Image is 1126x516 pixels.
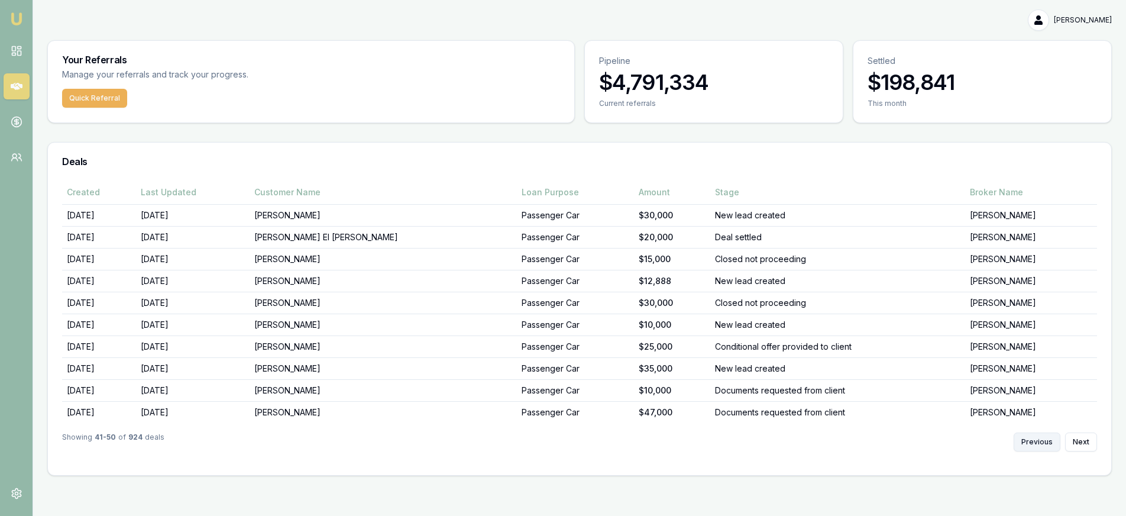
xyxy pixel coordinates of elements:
[1014,433,1060,451] button: Previous
[250,357,516,379] td: [PERSON_NAME]
[250,336,516,357] td: [PERSON_NAME]
[965,248,1097,270] td: [PERSON_NAME]
[136,401,250,423] td: [DATE]
[639,231,706,243] div: $20,000
[639,253,706,265] div: $15,000
[517,270,635,292] td: Passenger Car
[62,157,1097,166] h3: Deals
[517,357,635,379] td: Passenger Car
[62,314,136,336] td: [DATE]
[639,341,706,353] div: $25,000
[710,204,965,226] td: New lead created
[1054,15,1112,25] span: [PERSON_NAME]
[517,226,635,248] td: Passenger Car
[62,55,560,64] h3: Your Referrals
[141,186,245,198] div: Last Updated
[599,70,829,94] h3: $4,791,334
[710,270,965,292] td: New lead created
[517,204,635,226] td: Passenger Car
[868,99,1097,108] div: This month
[639,319,706,331] div: $10,000
[254,186,512,198] div: Customer Name
[62,357,136,379] td: [DATE]
[136,336,250,357] td: [DATE]
[136,292,250,314] td: [DATE]
[62,89,127,108] button: Quick Referral
[136,357,250,379] td: [DATE]
[517,314,635,336] td: Passenger Car
[62,433,164,451] div: Showing of deals
[62,204,136,226] td: [DATE]
[715,186,960,198] div: Stage
[639,186,706,198] div: Amount
[710,292,965,314] td: Closed not proceeding
[62,248,136,270] td: [DATE]
[639,363,706,375] div: $35,000
[250,270,516,292] td: [PERSON_NAME]
[62,270,136,292] td: [DATE]
[965,204,1097,226] td: [PERSON_NAME]
[639,297,706,309] div: $30,000
[639,385,706,396] div: $10,000
[250,379,516,401] td: [PERSON_NAME]
[250,314,516,336] td: [PERSON_NAME]
[710,226,965,248] td: Deal settled
[639,407,706,418] div: $47,000
[965,401,1097,423] td: [PERSON_NAME]
[965,226,1097,248] td: [PERSON_NAME]
[599,99,829,108] div: Current referrals
[250,248,516,270] td: [PERSON_NAME]
[710,336,965,357] td: Conditional offer provided to client
[136,248,250,270] td: [DATE]
[62,292,136,314] td: [DATE]
[965,357,1097,379] td: [PERSON_NAME]
[965,270,1097,292] td: [PERSON_NAME]
[965,379,1097,401] td: [PERSON_NAME]
[868,70,1097,94] h3: $198,841
[517,379,635,401] td: Passenger Car
[136,226,250,248] td: [DATE]
[250,292,516,314] td: [PERSON_NAME]
[639,275,706,287] div: $12,888
[9,12,24,26] img: emu-icon-u.png
[517,336,635,357] td: Passenger Car
[128,433,143,451] strong: 924
[710,314,965,336] td: New lead created
[250,401,516,423] td: [PERSON_NAME]
[599,55,829,67] p: Pipeline
[965,314,1097,336] td: [PERSON_NAME]
[62,336,136,357] td: [DATE]
[1065,433,1097,451] button: Next
[62,401,136,423] td: [DATE]
[965,292,1097,314] td: [PERSON_NAME]
[250,204,516,226] td: [PERSON_NAME]
[517,292,635,314] td: Passenger Car
[62,379,136,401] td: [DATE]
[517,401,635,423] td: Passenger Car
[710,379,965,401] td: Documents requested from client
[136,379,250,401] td: [DATE]
[136,270,250,292] td: [DATE]
[710,357,965,379] td: New lead created
[965,336,1097,357] td: [PERSON_NAME]
[710,401,965,423] td: Documents requested from client
[522,186,630,198] div: Loan Purpose
[67,186,131,198] div: Created
[710,248,965,270] td: Closed not proceeding
[136,314,250,336] td: [DATE]
[639,209,706,221] div: $30,000
[62,68,365,82] p: Manage your referrals and track your progress.
[868,55,1097,67] p: Settled
[517,248,635,270] td: Passenger Car
[250,226,516,248] td: [PERSON_NAME] El [PERSON_NAME]
[62,226,136,248] td: [DATE]
[95,433,116,451] strong: 41 - 50
[136,204,250,226] td: [DATE]
[970,186,1092,198] div: Broker Name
